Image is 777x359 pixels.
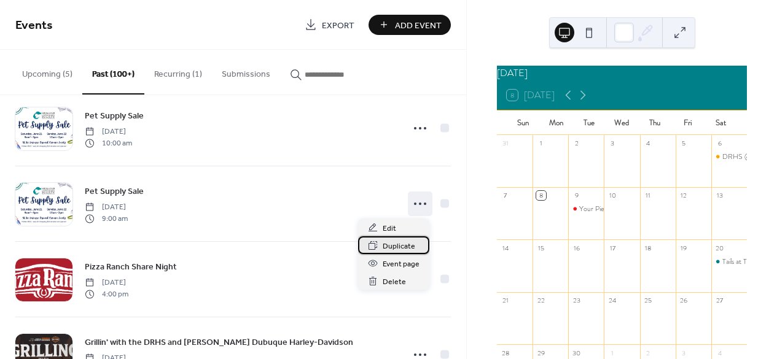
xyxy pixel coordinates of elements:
div: 1 [536,139,545,148]
div: 4 [644,139,653,148]
div: 2 [572,139,581,148]
div: 9 [572,191,581,200]
div: 20 [715,243,724,252]
span: Edit [383,222,396,235]
button: Upcoming (5) [12,50,82,93]
div: DRHS @ Petco Adoption Event [711,152,747,162]
div: 14 [501,243,510,252]
a: Pet Supply Sale [85,184,144,198]
span: Export [322,19,354,32]
div: 13 [715,191,724,200]
div: 29 [536,348,545,357]
div: 25 [644,296,653,305]
span: Duplicate [383,240,415,253]
div: 17 [607,243,617,252]
div: Thu [638,110,671,135]
span: 10:00 am [85,137,132,149]
div: Wed [606,110,639,135]
div: Your Pie: Dine in to Donate to the DRHS! [579,204,705,214]
a: Grillin' with the DRHS and [PERSON_NAME] Dubuque Harley-Davidson [85,335,353,349]
span: Pizza Ranch Share Night [85,261,177,274]
span: Add Event [395,19,442,32]
div: Sat [704,110,737,135]
span: Events [15,14,53,37]
button: Submissions [212,50,280,93]
div: Tue [572,110,606,135]
div: 3 [607,139,617,148]
div: Tails at Twilight Gala: Paws, Purrs, and Spurs [711,257,747,267]
div: 8 [536,191,545,200]
span: Pet Supply Sale [85,110,144,123]
div: 7 [501,191,510,200]
a: Pet Supply Sale [85,109,144,123]
span: 9:00 am [85,213,128,224]
div: 31 [501,139,510,148]
div: 23 [572,296,581,305]
span: Delete [383,276,406,288]
span: Event page [383,258,420,271]
div: 2 [644,348,653,357]
button: Add Event [369,15,451,35]
button: Recurring (1) [144,50,212,93]
span: [DATE] [85,202,128,213]
div: 24 [607,296,617,305]
div: Fri [671,110,705,135]
span: [DATE] [85,126,132,137]
div: 12 [679,191,689,200]
span: Grillin' with the DRHS and [PERSON_NAME] Dubuque Harley-Davidson [85,336,353,349]
div: 27 [715,296,724,305]
div: 18 [644,243,653,252]
span: [DATE] [85,277,128,288]
div: [DATE] [497,66,747,80]
div: 16 [572,243,581,252]
div: 26 [679,296,689,305]
div: 6 [715,139,724,148]
div: 4 [715,348,724,357]
span: Pet Supply Sale [85,185,144,198]
div: 21 [501,296,510,305]
span: 4:00 pm [85,288,128,299]
div: 22 [536,296,545,305]
a: Pizza Ranch Share Night [85,260,177,274]
div: 11 [644,191,653,200]
div: Your Pie: Dine in to Donate to the DRHS! [568,204,604,214]
div: Sun [507,110,540,135]
div: 5 [679,139,689,148]
div: 1 [607,348,617,357]
button: Past (100+) [82,50,144,95]
div: 15 [536,243,545,252]
div: 28 [501,348,510,357]
div: 3 [679,348,689,357]
div: Mon [540,110,573,135]
a: Export [295,15,364,35]
div: 30 [572,348,581,357]
div: 19 [679,243,689,252]
div: 10 [607,191,617,200]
